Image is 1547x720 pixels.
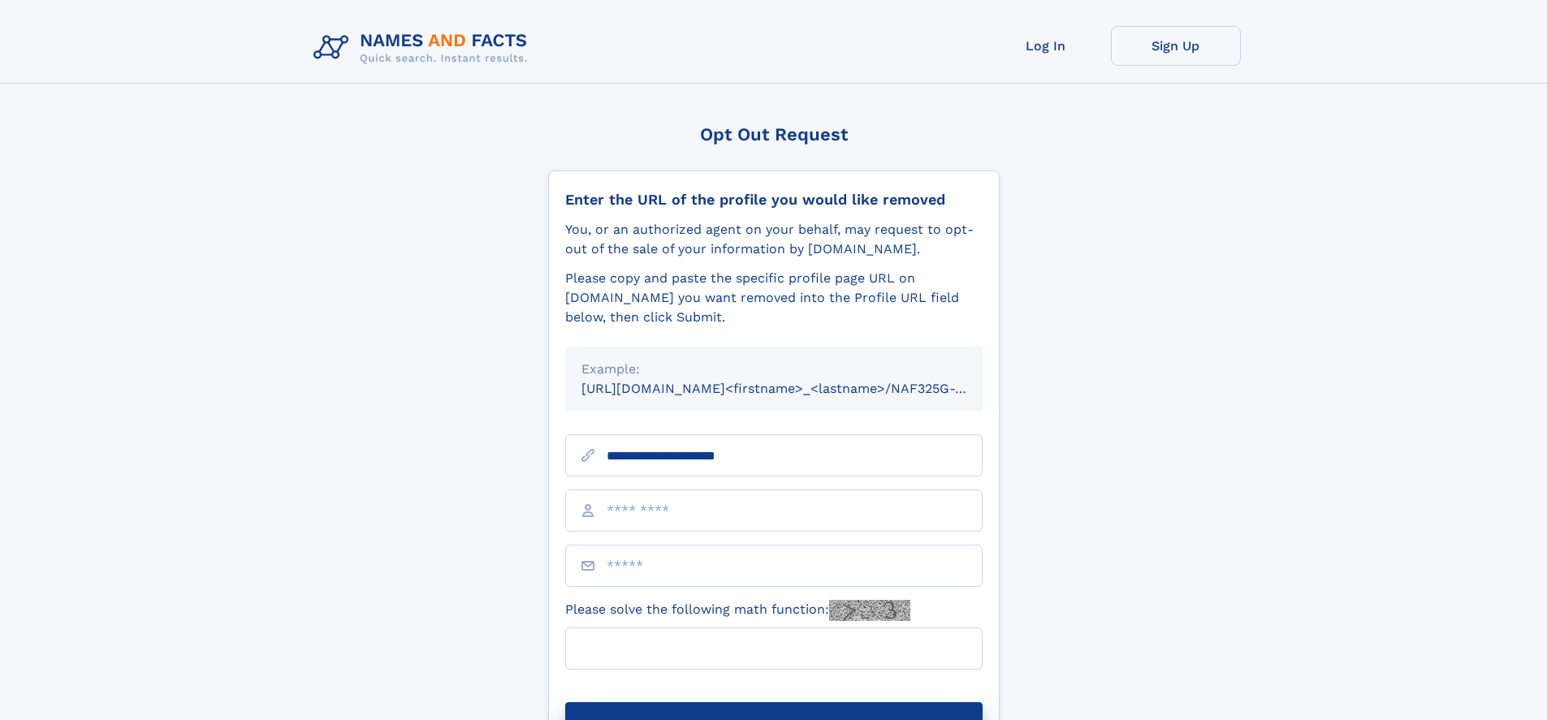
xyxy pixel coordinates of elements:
div: Example: [581,360,966,379]
div: Please copy and paste the specific profile page URL on [DOMAIN_NAME] you want removed into the Pr... [565,269,983,327]
a: Sign Up [1111,26,1241,66]
div: Opt Out Request [548,124,1000,144]
div: You, or an authorized agent on your behalf, may request to opt-out of the sale of your informatio... [565,220,983,259]
a: Log In [981,26,1111,66]
div: Enter the URL of the profile you would like removed [565,191,983,209]
img: Logo Names and Facts [307,26,541,70]
small: [URL][DOMAIN_NAME]<firstname>_<lastname>/NAF325G-xxxxxxxx [581,381,1013,396]
label: Please solve the following math function: [565,600,910,621]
